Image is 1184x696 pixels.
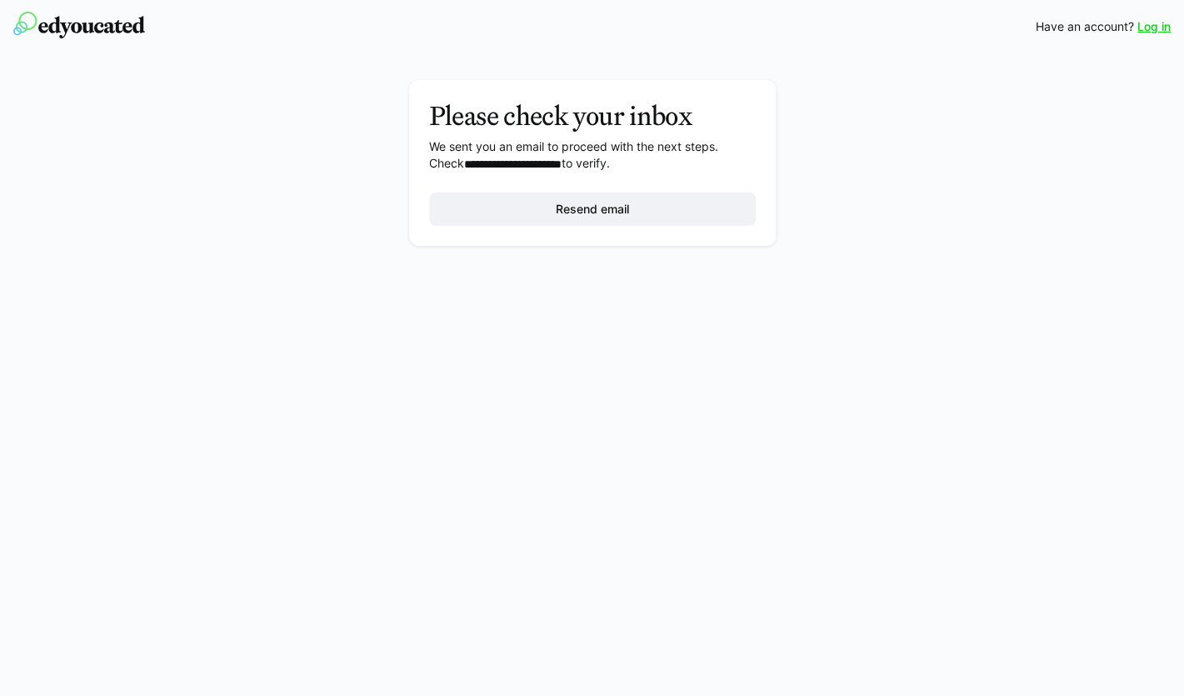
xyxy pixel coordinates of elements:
button: Resend email [429,193,756,226]
span: Resend email [553,201,632,218]
img: edyoucated [13,12,145,38]
h3: Please check your inbox [429,100,756,132]
a: Log in [1137,18,1171,35]
p: We sent you an email to proceed with the next steps. Check to verify. [429,138,756,173]
span: Have an account? [1036,18,1134,35]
